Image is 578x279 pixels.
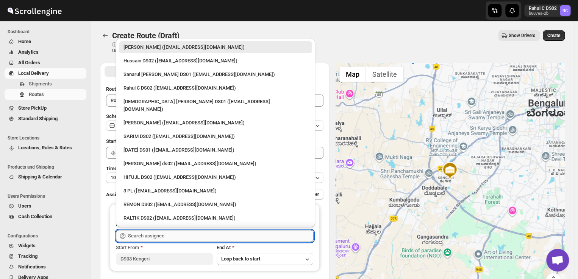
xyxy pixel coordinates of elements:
span: All Orders [18,60,40,65]
p: ⓘ Shipments can also be added from Shipments menu Unrouted tab [112,42,231,54]
button: Locations, Rules & Rates [5,143,86,153]
span: Configurations [8,233,87,239]
span: Show Drivers [509,33,535,39]
button: Shipping & Calendar [5,172,86,182]
span: Route Name [106,86,133,92]
button: Analytics [5,47,86,57]
div: [DEMOGRAPHIC_DATA] [PERSON_NAME] DS01 ([EMAIL_ADDRESS][DOMAIN_NAME]) [123,98,308,113]
div: HIFUJL DS02 ([EMAIL_ADDRESS][DOMAIN_NAME]) [123,174,308,181]
div: [DATE] DS01 ([EMAIL_ADDRESS][DOMAIN_NAME]) [123,146,308,154]
span: Rahul C DS02 [560,5,570,16]
span: Users Permissions [8,193,87,199]
li: Hussain DS02 (jarav60351@abatido.com) [116,53,315,67]
div: 1 [405,49,420,64]
button: Routes [100,30,111,41]
li: Rashidul ds02 (vaseno4694@minduls.com) [116,156,315,170]
div: REMON DS02 ([EMAIL_ADDRESS][DOMAIN_NAME]) [123,201,308,208]
span: Users [18,203,31,209]
p: Rahul C DS02 [529,5,557,11]
span: Loop back to start [221,256,260,262]
li: Sangam DS01 (relov34542@lassora.com) [116,224,315,238]
li: SARIM DS02 (xititor414@owlny.com) [116,129,315,143]
span: Standard Shipping [18,116,58,121]
div: 3 PL ([EMAIL_ADDRESS][DOMAIN_NAME]) [123,187,308,195]
span: Local Delivery [18,70,49,76]
span: 10 minutes [111,175,133,181]
div: [PERSON_NAME] ds02 ([EMAIL_ADDRESS][DOMAIN_NAME]) [123,160,308,167]
div: SARIM DS02 ([EMAIL_ADDRESS][DOMAIN_NAME]) [123,133,308,140]
span: Store Locations [8,135,87,141]
span: Widgets [18,243,36,248]
text: RC [562,8,568,13]
span: Tracking [18,253,37,259]
button: Notifications [5,262,86,272]
span: Home [18,39,31,44]
li: Rahul C DS02 (rahul.chopra@home-run.co) [116,81,315,94]
button: Home [5,36,86,47]
button: User menu [524,5,571,17]
span: Analytics [18,49,39,55]
div: RALTIK DS02 ([EMAIL_ADDRESS][DOMAIN_NAME]) [123,214,308,222]
div: [PERSON_NAME] ([EMAIL_ADDRESS][DOMAIN_NAME]) [123,43,308,51]
span: Scheduled for [106,113,136,119]
span: Products and Shipping [8,164,87,170]
span: Shipping & Calendar [18,174,62,180]
button: Show Drivers [498,30,540,41]
span: Start From [116,245,139,250]
li: Raja DS01 (gasecig398@owlny.com) [116,143,315,156]
button: Create [543,30,565,41]
button: All Orders [5,57,86,68]
div: Hussain DS02 ([EMAIL_ADDRESS][DOMAIN_NAME]) [123,57,308,65]
li: HIFUJL DS02 (cepali9173@intady.com) [116,170,315,183]
button: Widgets [5,240,86,251]
img: ScrollEngine [6,1,63,20]
li: Islam Laskar DS01 (vixib74172@ikowat.com) [116,94,315,115]
input: Eg: Bengaluru Route [106,95,323,107]
span: Time Per Stop [106,166,137,171]
div: Sanarul [PERSON_NAME] DS01 ([EMAIL_ADDRESS][DOMAIN_NAME]) [123,71,308,78]
span: Locations, Rules & Rates [18,145,72,150]
div: Open chat [546,249,569,271]
button: [DATE]|[DATE] [106,120,323,131]
div: End At [217,244,314,251]
button: Cash Collection [5,211,86,222]
span: Cash Collection [18,214,52,219]
li: Sanarul Haque DS01 (fefifag638@adosnan.com) [116,67,315,81]
span: Create Route (Draft) [112,31,180,40]
input: Search assignee [128,230,314,242]
button: 10 minutes [106,172,323,183]
button: Routes [5,89,86,100]
button: All Route Options [105,66,214,77]
span: Start Location (Warehouse) [106,138,166,144]
span: Add More Driver [286,191,319,197]
span: Store PickUp [18,105,47,111]
li: Rahul Chopra (pukhraj@home-run.co) [116,41,315,53]
span: Create [547,33,560,39]
span: Assign to [106,192,127,197]
button: Tracking [5,251,86,262]
button: Show street map [339,67,366,82]
span: Notifications [18,264,46,270]
button: Show satellite imagery [366,67,403,82]
p: b607ea-2b [529,11,557,16]
div: Rahul C DS02 ([EMAIL_ADDRESS][DOMAIN_NAME]) [123,84,308,92]
span: Routes [29,91,44,97]
span: Dashboard [8,29,87,35]
button: Users [5,201,86,211]
div: [PERSON_NAME] ([EMAIL_ADDRESS][DOMAIN_NAME]) [123,119,308,127]
span: Shipments [29,81,52,87]
button: Loop back to start [217,253,314,265]
li: REMON DS02 (kesame7468@btcours.com) [116,197,315,211]
li: 3 PL (hello@home-run.co) [116,183,315,197]
li: RALTIK DS02 (cecih54531@btcours.com) [116,211,315,224]
li: Vikas Rathod (lolegiy458@nalwan.com) [116,115,315,129]
button: Shipments [5,79,86,89]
